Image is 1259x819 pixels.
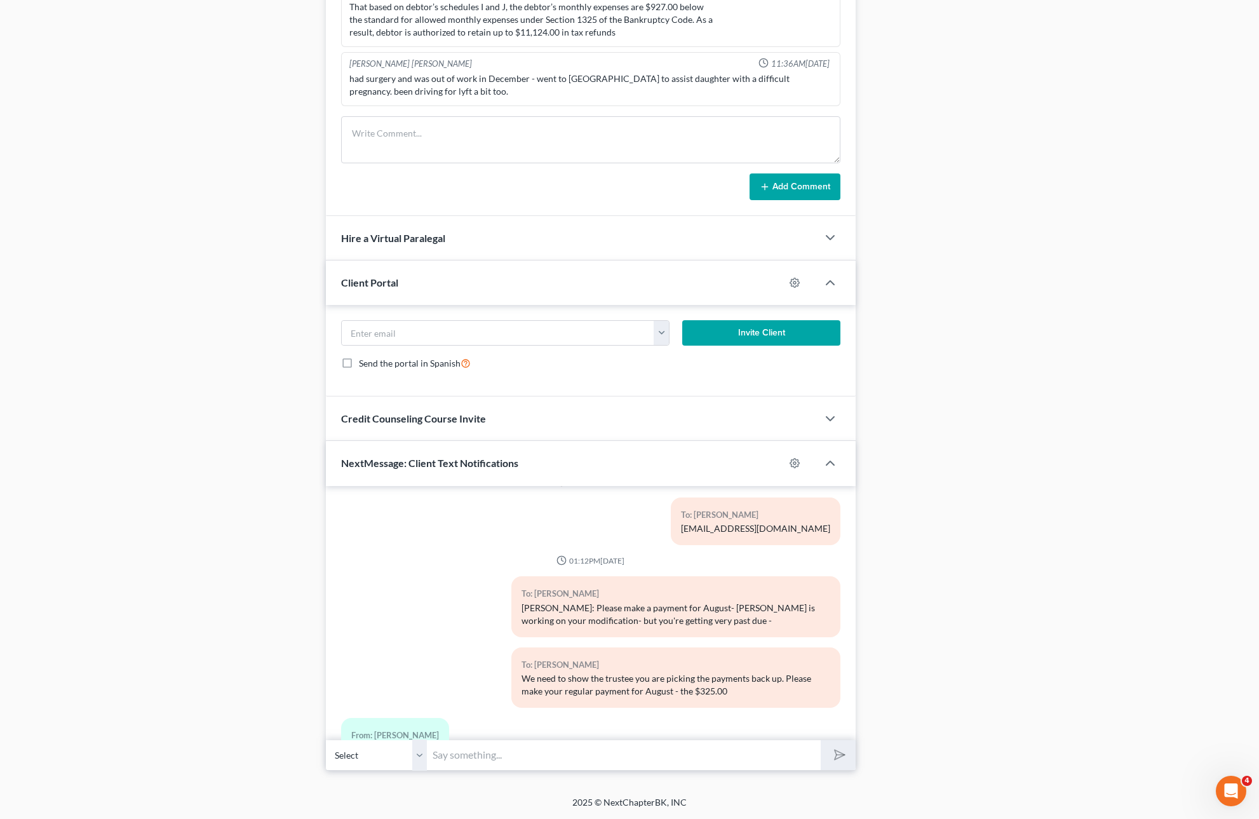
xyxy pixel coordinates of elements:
[341,276,398,288] span: Client Portal
[1216,776,1246,806] iframe: Intercom live chat
[771,58,830,70] span: 11:36AM[DATE]
[351,728,439,743] div: From: [PERSON_NAME]
[341,555,841,566] div: 01:12PM[DATE]
[359,358,461,369] span: Send the portal in Spanish
[349,1,833,39] div: That based on debtor’s schedules I and J, the debtor’s monthly expenses are $927.00 below the sta...
[267,796,992,819] div: 2025 © NextChapterBK, INC
[341,457,518,469] span: NextMessage: Client Text Notifications
[522,658,830,672] div: To: [PERSON_NAME]
[522,586,830,601] div: To: [PERSON_NAME]
[1242,776,1252,786] span: 4
[349,72,833,98] div: had surgery and was out of work in December - went to [GEOGRAPHIC_DATA] to assist daughter with a...
[681,522,830,535] div: [EMAIL_ADDRESS][DOMAIN_NAME]
[750,173,840,200] button: Add Comment
[341,412,486,424] span: Credit Counseling Course Invite
[349,58,472,70] div: [PERSON_NAME] [PERSON_NAME]
[522,602,830,627] div: [PERSON_NAME]: Please make a payment for August- [PERSON_NAME] is working on your modification- b...
[342,321,654,345] input: Enter email
[682,320,840,346] button: Invite Client
[681,508,830,522] div: To: [PERSON_NAME]
[522,672,830,698] div: We need to show the trustee you are picking the payments back up. Please make your regular paymen...
[341,232,445,244] span: Hire a Virtual Paralegal
[428,740,821,771] input: Say something...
